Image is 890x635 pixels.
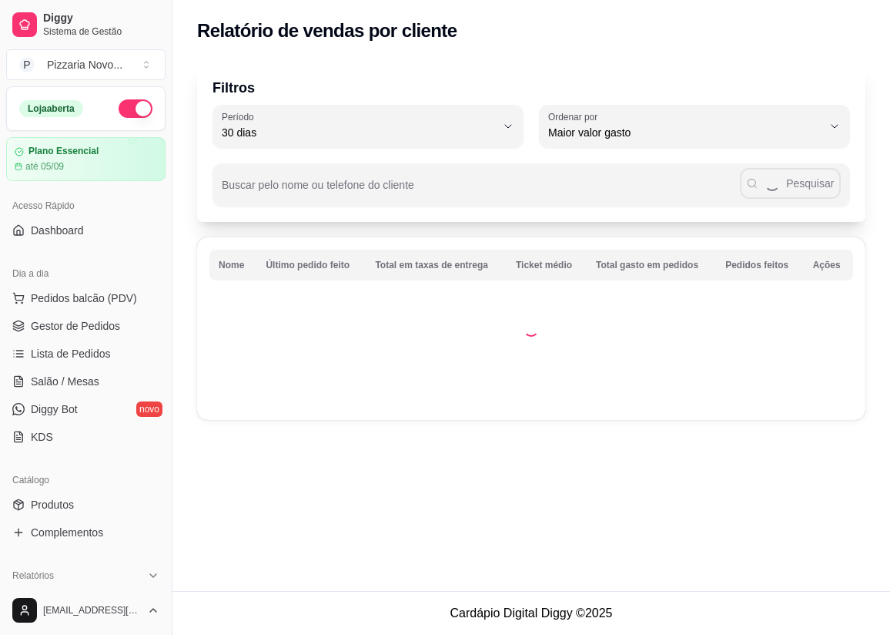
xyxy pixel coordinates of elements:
[47,57,122,72] div: Pizzaria Novo ...
[6,49,166,80] button: Select a team
[6,286,166,311] button: Pedidos balcão (PDV)
[6,137,166,181] a: Plano Essencialaté 05/09
[6,341,166,366] a: Lista de Pedidos
[222,183,740,199] input: Buscar pelo nome ou telefone do cliente
[6,193,166,218] div: Acesso Rápido
[6,520,166,545] a: Complementos
[19,57,35,72] span: P
[43,12,159,25] span: Diggy
[31,223,84,238] span: Dashboard
[6,397,166,422] a: Diggy Botnovo
[12,569,54,582] span: Relatórios
[25,160,64,173] article: até 05/09
[31,318,120,334] span: Gestor de Pedidos
[222,110,259,123] label: Período
[6,425,166,449] a: KDS
[28,146,99,157] article: Plano Essencial
[31,346,111,361] span: Lista de Pedidos
[6,592,166,629] button: [EMAIL_ADDRESS][DOMAIN_NAME]
[19,100,83,117] div: Loja aberta
[524,321,539,337] div: Loading
[6,218,166,243] a: Dashboard
[31,525,103,540] span: Complementos
[6,369,166,394] a: Salão / Mesas
[6,492,166,517] a: Produtos
[31,497,74,512] span: Produtos
[548,125,822,140] span: Maior valor gasto
[6,314,166,338] a: Gestor de Pedidos
[222,125,496,140] span: 30 dias
[539,105,850,148] button: Ordenar porMaior valor gasto
[31,429,53,445] span: KDS
[212,77,850,99] p: Filtros
[31,374,99,389] span: Salão / Mesas
[6,261,166,286] div: Dia a dia
[197,18,457,43] h2: Relatório de vendas por cliente
[43,25,159,38] span: Sistema de Gestão
[43,604,141,617] span: [EMAIL_ADDRESS][DOMAIN_NAME]
[172,591,890,635] footer: Cardápio Digital Diggy © 2025
[31,401,78,417] span: Diggy Bot
[31,291,137,306] span: Pedidos balcão (PDV)
[6,468,166,492] div: Catálogo
[212,105,524,148] button: Período30 dias
[6,6,166,43] a: DiggySistema de Gestão
[119,99,152,118] button: Alterar Status
[548,110,603,123] label: Ordenar por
